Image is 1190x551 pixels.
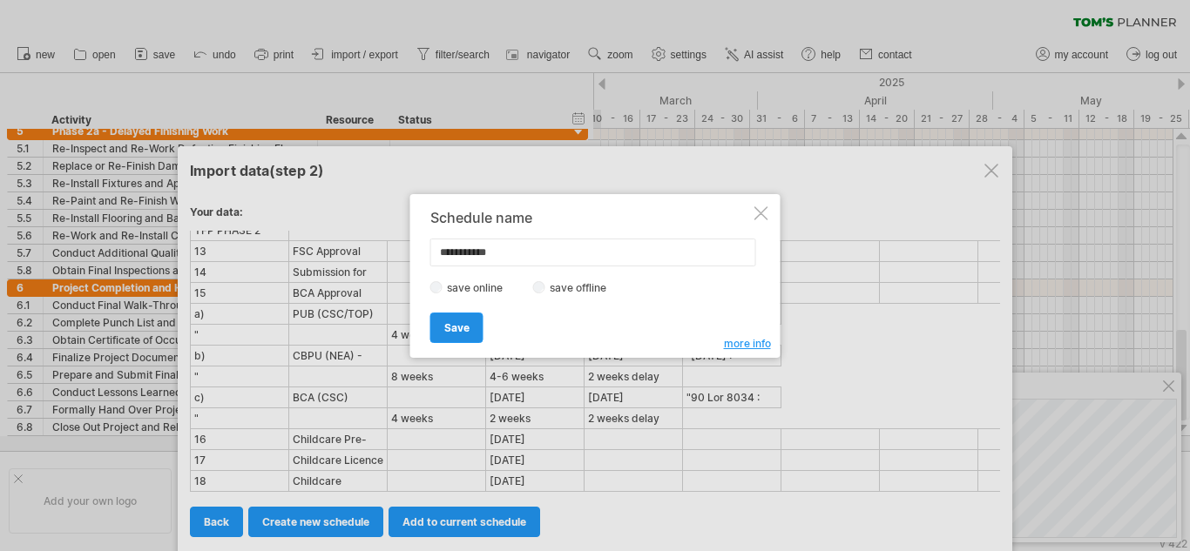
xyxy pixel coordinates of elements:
label: save offline [545,281,621,294]
label: save online [443,281,517,294]
span: more info [724,337,771,350]
span: Save [444,321,470,334]
a: Save [430,312,483,343]
div: Schedule name [430,210,751,225]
